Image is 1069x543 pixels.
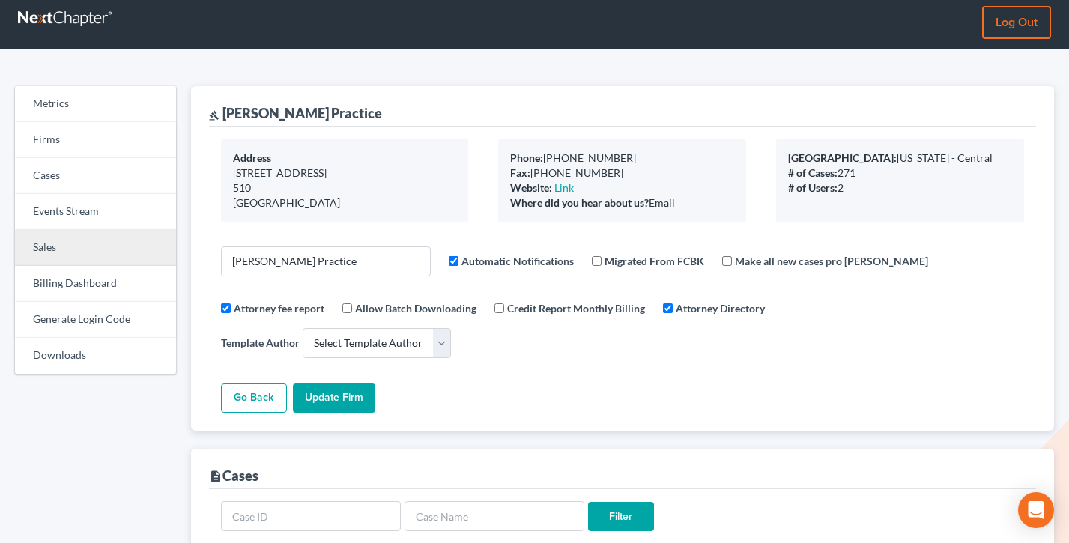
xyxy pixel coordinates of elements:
[507,300,645,316] label: Credit Report Monthly Billing
[209,104,382,122] div: [PERSON_NAME] Practice
[209,470,222,483] i: description
[293,383,375,413] input: Update Firm
[15,122,176,158] a: Firms
[15,266,176,302] a: Billing Dashboard
[788,181,1012,195] div: 2
[510,166,530,179] b: Fax:
[735,253,928,269] label: Make all new cases pro [PERSON_NAME]
[510,196,649,209] b: Where did you hear about us?
[355,300,476,316] label: Allow Batch Downloading
[15,158,176,194] a: Cases
[510,166,734,181] div: [PHONE_NUMBER]
[221,501,401,531] input: Case ID
[510,151,734,166] div: [PHONE_NUMBER]
[461,253,574,269] label: Automatic Notifications
[233,181,457,195] div: 510
[676,300,765,316] label: Attorney Directory
[788,166,838,179] b: # of Cases:
[405,501,584,531] input: Case Name
[788,166,1012,181] div: 271
[209,467,258,485] div: Cases
[15,338,176,374] a: Downloads
[234,300,324,316] label: Attorney fee report
[15,86,176,122] a: Metrics
[554,181,574,194] a: Link
[788,151,897,164] b: [GEOGRAPHIC_DATA]:
[221,383,287,413] a: Go Back
[1018,492,1054,528] div: Open Intercom Messenger
[510,181,552,194] b: Website:
[233,166,457,181] div: [STREET_ADDRESS]
[510,195,734,210] div: Email
[788,151,1012,166] div: [US_STATE] - Central
[605,253,704,269] label: Migrated From FCBK
[510,151,543,164] b: Phone:
[15,194,176,230] a: Events Stream
[788,181,838,194] b: # of Users:
[221,335,300,351] label: Template Author
[233,195,457,210] div: [GEOGRAPHIC_DATA]
[15,302,176,338] a: Generate Login Code
[209,110,219,121] i: gavel
[15,230,176,266] a: Sales
[233,151,271,164] b: Address
[588,502,654,532] input: Filter
[982,6,1051,39] a: Log out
